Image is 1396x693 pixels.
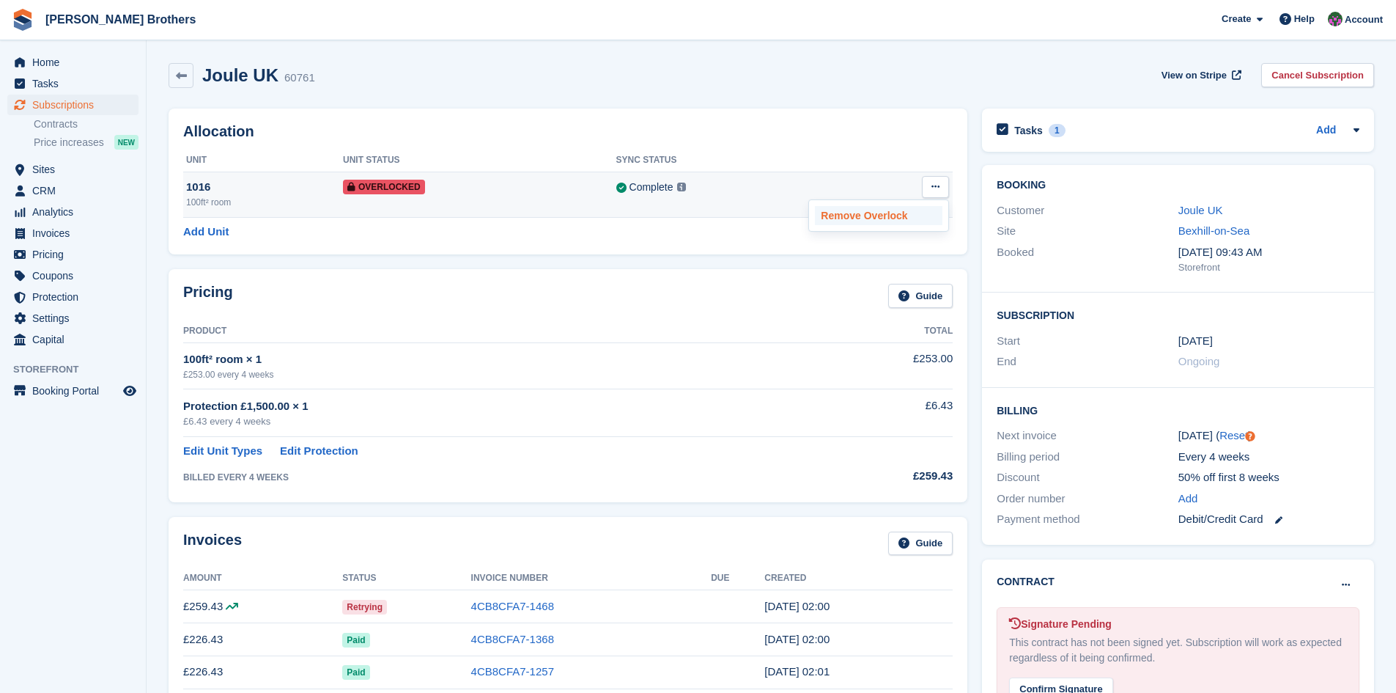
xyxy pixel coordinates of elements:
div: 1016 [186,179,343,196]
td: £226.43 [183,623,342,656]
td: £253.00 [810,342,953,389]
div: Storefront [1178,260,1359,275]
a: Guide [888,284,953,308]
time: 2025-08-11 01:00:47 UTC [764,600,830,612]
td: £226.43 [183,656,342,689]
div: NEW [114,135,139,150]
a: menu [7,265,139,286]
span: Analytics [32,202,120,222]
a: menu [7,244,139,265]
div: Next invoice [997,428,1178,444]
div: Protection £1,500.00 × 1 [183,398,810,415]
span: Paid [342,665,369,680]
img: Nick Wright [1328,12,1343,26]
div: £253.00 every 4 weeks [183,368,810,381]
div: This contract has not been signed yet. Subscription will work as expected regardless of it being ... [1009,635,1347,666]
span: Tasks [32,73,120,94]
a: Remove Overlock [815,206,942,225]
a: menu [7,223,139,243]
td: £6.43 [810,389,953,437]
a: menu [7,52,139,73]
h2: Invoices [183,532,242,556]
a: menu [7,287,139,307]
div: Debit/Credit Card [1178,511,1359,528]
span: Account [1345,12,1383,27]
span: Price increases [34,136,104,150]
a: Add [1178,491,1198,507]
h2: Billing [997,403,1359,417]
div: Discount [997,469,1178,486]
div: Signature Pending [1009,617,1347,632]
td: £259.43 [183,590,342,623]
div: 100ft² room [186,196,343,209]
a: Add Unit [183,224,229,241]
div: End [997,353,1178,370]
span: Coupons [32,265,120,286]
a: 4CB8CFA7-1257 [471,665,554,678]
span: Subscriptions [32,95,120,115]
div: [DATE] 09:43 AM [1178,244,1359,261]
span: View on Stripe [1162,68,1227,83]
img: icon-info-grey-7440780725fd019a000dd9b08b2336e03edf1995a4989e88bcd33f0948082b44.svg [677,183,686,191]
a: Reset [1219,429,1248,441]
a: Edit Unit Types [183,443,262,460]
a: menu [7,95,139,115]
a: menu [7,159,139,180]
a: menu [7,308,139,329]
span: Ongoing [1178,355,1220,367]
th: Created [764,567,953,590]
a: [PERSON_NAME] Brothers [40,7,202,32]
div: Complete [629,180,673,195]
th: Sync Status [616,149,851,172]
span: Storefront [13,362,146,377]
a: menu [7,202,139,222]
th: Unit Status [343,149,616,172]
span: Booking Portal [32,381,120,401]
div: Tooltip anchor [1244,430,1257,443]
h2: Joule UK [202,65,278,85]
span: Home [32,52,120,73]
a: menu [7,329,139,350]
span: Sites [32,159,120,180]
a: 4CB8CFA7-1468 [471,600,554,612]
a: View on Stripe [1156,63,1244,87]
time: 2025-06-16 01:01:48 UTC [764,665,830,678]
div: Every 4 weeks [1178,449,1359,466]
span: Capital [32,329,120,350]
div: Payment method [997,511,1178,528]
a: menu [7,180,139,201]
a: Add [1316,122,1336,139]
div: £6.43 every 4 weeks [183,414,810,429]
th: Invoice Number [471,567,712,590]
span: Invoices [32,223,120,243]
span: Pricing [32,244,120,265]
a: Bexhill-on-Sea [1178,224,1250,237]
h2: Pricing [183,284,233,308]
a: Guide [888,532,953,556]
div: Customer [997,202,1178,219]
div: Start [997,333,1178,350]
h2: Allocation [183,123,953,140]
a: Contracts [34,117,139,131]
div: 60761 [284,70,315,87]
a: Cancel Subscription [1261,63,1374,87]
div: Booked [997,244,1178,275]
div: BILLED EVERY 4 WEEKS [183,471,810,484]
a: 4CB8CFA7-1368 [471,633,554,645]
div: 1 [1049,124,1066,137]
span: Retrying [342,600,387,615]
div: Billing period [997,449,1178,466]
th: Status [342,567,470,590]
span: Settings [32,308,120,329]
img: stora-icon-8386f47178a22dfd0bd8f6a31ec36ba5ce8667c1dd55bd0f319d3a0aa187defe.svg [12,9,34,31]
th: Product [183,320,810,343]
a: menu [7,73,139,94]
a: Edit Protection [280,443,358,460]
div: £259.43 [810,468,953,485]
h2: Booking [997,180,1359,191]
span: Create [1222,12,1251,26]
time: 2024-12-02 01:00:00 UTC [1178,333,1213,350]
a: Preview store [121,382,139,400]
div: Site [997,223,1178,240]
a: Confirm Signature [1009,674,1112,686]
